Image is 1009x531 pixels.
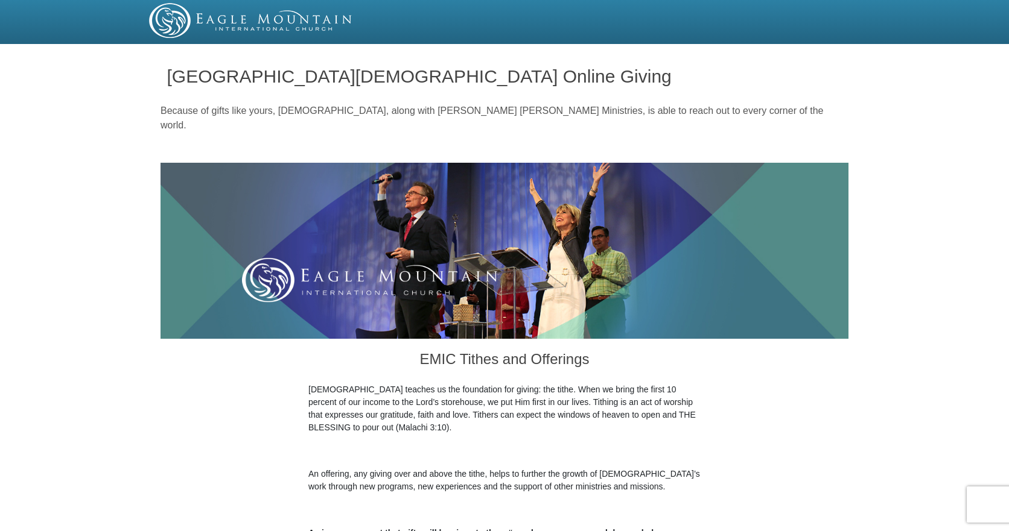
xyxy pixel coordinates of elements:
h3: EMIC Tithes and Offerings [308,339,701,383]
p: Because of gifts like yours, [DEMOGRAPHIC_DATA], along with [PERSON_NAME] [PERSON_NAME] Ministrie... [161,104,848,133]
img: EMIC [149,3,353,38]
p: [DEMOGRAPHIC_DATA] teaches us the foundation for giving: the tithe. When we bring the first 10 pe... [308,383,701,434]
h1: [GEOGRAPHIC_DATA][DEMOGRAPHIC_DATA] Online Giving [167,66,842,86]
p: An offering, any giving over and above the tithe, helps to further the growth of [DEMOGRAPHIC_DAT... [308,468,701,493]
